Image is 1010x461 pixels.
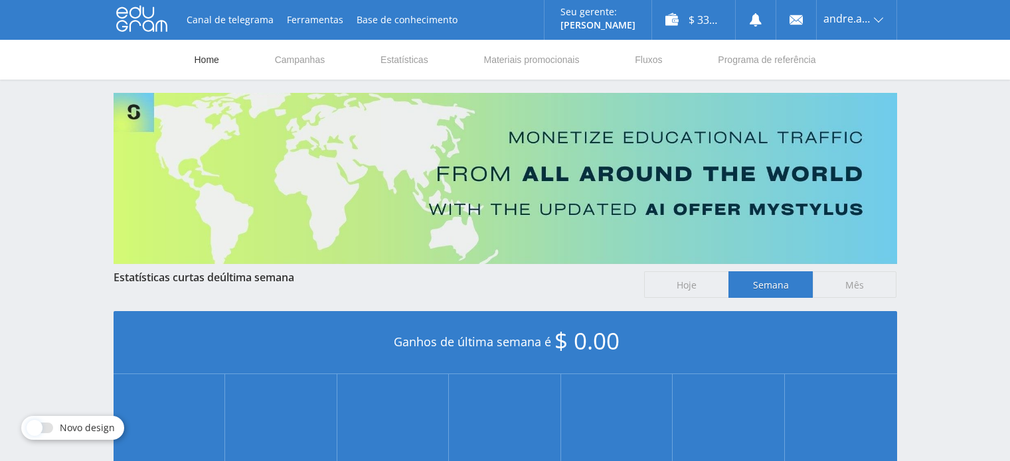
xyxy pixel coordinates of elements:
[728,271,813,298] span: Semana
[644,271,728,298] span: Hoje
[560,7,635,17] p: Seu gerente:
[554,325,620,356] span: $ 0.00
[114,271,631,283] div: Estatísticas curtas de
[193,40,220,80] a: Home
[114,311,897,374] div: Ganhos de última semana é
[60,423,115,433] span: Novo design
[274,40,327,80] a: Campanhas
[379,40,430,80] a: Estatísticas
[716,40,817,80] a: Programa de referência
[220,270,294,285] span: última semana
[823,13,870,24] span: andre.a.gazola43
[560,20,635,31] p: [PERSON_NAME]
[633,40,663,80] a: Fluxos
[813,271,897,298] span: Mês
[482,40,580,80] a: Materiais promocionais
[114,93,897,264] img: Banner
